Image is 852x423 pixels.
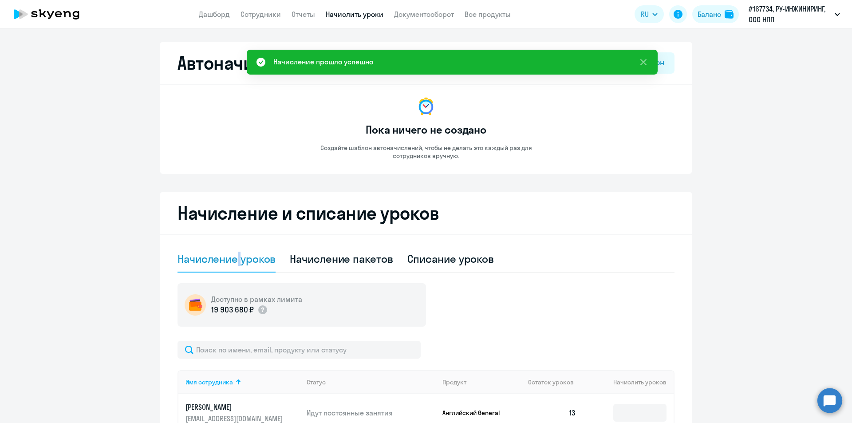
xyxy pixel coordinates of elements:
[307,408,435,418] p: Идут постоянные занятия
[698,9,721,20] div: Баланс
[302,144,550,160] p: Создайте шаблон автоначислений, чтобы не делать это каждый раз для сотрудников вручную.
[177,252,276,266] div: Начисление уроков
[407,252,494,266] div: Списание уроков
[635,5,664,23] button: RU
[177,52,313,74] h2: Автоначисления
[749,4,831,25] p: #167734, РУ-ИНЖИНИРИНГ, ООО НПП
[211,304,254,316] p: 19 903 680 ₽
[528,378,583,386] div: Остаток уроков
[177,341,421,359] input: Поиск по имени, email, продукту или статусу
[307,378,435,386] div: Статус
[394,10,454,19] a: Документооборот
[273,56,373,67] div: Начисление прошло успешно
[185,402,285,412] p: [PERSON_NAME]
[241,10,281,19] a: Сотрудники
[185,378,233,386] div: Имя сотрудника
[442,378,521,386] div: Продукт
[744,4,844,25] button: #167734, РУ-ИНЖИНИРИНГ, ООО НПП
[725,10,734,19] img: balance
[185,294,206,316] img: wallet-circle.png
[641,9,649,20] span: RU
[211,294,302,304] h5: Доступно в рамках лимита
[177,202,674,224] h2: Начисление и списание уроков
[290,252,393,266] div: Начисление пакетов
[528,378,574,386] span: Остаток уроков
[307,378,326,386] div: Статус
[415,96,437,117] img: no-data
[583,370,674,394] th: Начислить уроков
[442,378,466,386] div: Продукт
[326,10,383,19] a: Начислить уроки
[199,10,230,19] a: Дашборд
[292,10,315,19] a: Отчеты
[692,5,739,23] button: Балансbalance
[465,10,511,19] a: Все продукты
[185,378,300,386] div: Имя сотрудника
[366,123,486,137] h3: Пока ничего не создано
[442,409,509,417] p: Английский General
